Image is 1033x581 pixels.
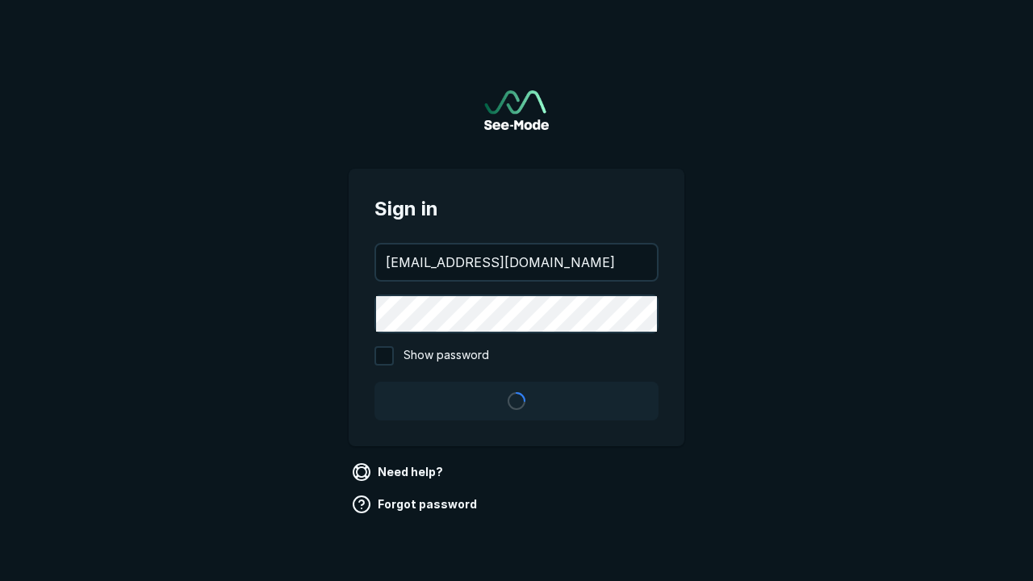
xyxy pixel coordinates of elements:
img: See-Mode Logo [484,90,549,130]
input: your@email.com [376,245,657,280]
a: Forgot password [349,491,483,517]
a: Need help? [349,459,450,485]
a: Go to sign in [484,90,549,130]
span: Sign in [374,194,659,224]
span: Show password [404,346,489,366]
